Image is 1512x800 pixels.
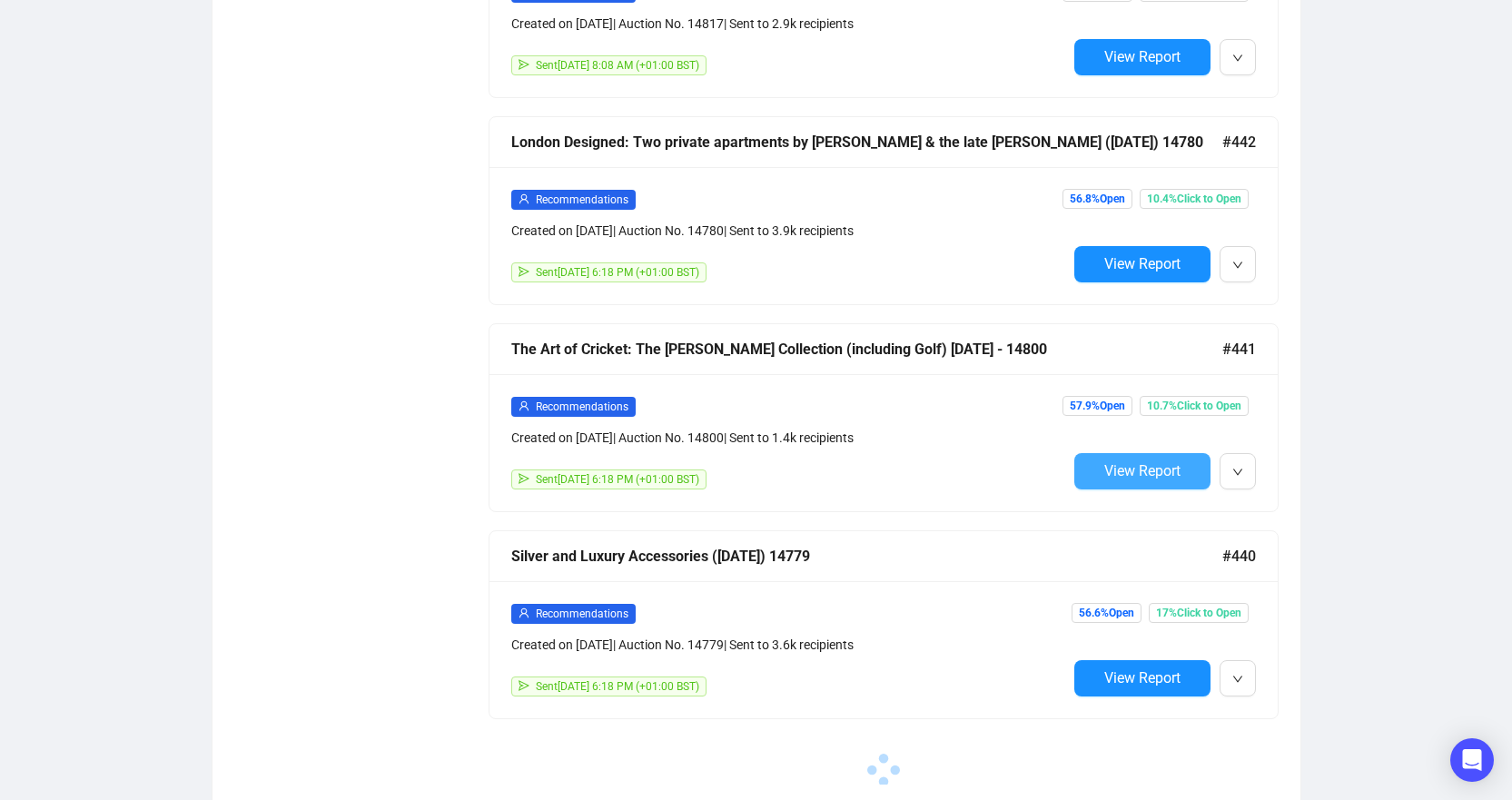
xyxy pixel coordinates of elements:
span: 57.9% Open [1062,396,1132,416]
span: Recommendations [536,607,628,620]
a: Silver and Luxury Accessories ([DATE]) 14779#440userRecommendationsCreated on [DATE]| Auction No.... [489,530,1279,719]
span: #441 [1222,338,1256,360]
span: send [519,266,529,277]
a: The Art of Cricket: The [PERSON_NAME] Collection (including Golf) [DATE] - 14800#441userRecommend... [489,323,1279,512]
span: user [519,607,529,618]
button: View Report [1074,246,1211,282]
span: #440 [1222,545,1256,568]
span: Recommendations [536,193,628,206]
span: Sent [DATE] 6:18 PM (+01:00 BST) [536,680,699,693]
div: Open Intercom Messenger [1450,738,1494,782]
span: Sent [DATE] 8:08 AM (+01:00 BST) [536,59,699,72]
span: View Report [1104,462,1181,479]
div: The Art of Cricket: The [PERSON_NAME] Collection (including Golf) [DATE] - 14800 [511,338,1222,360]
span: user [519,400,529,411]
span: 10.7% Click to Open [1140,396,1249,416]
span: down [1232,467,1243,478]
span: Sent [DATE] 6:18 PM (+01:00 BST) [536,266,699,279]
span: 17% Click to Open [1149,603,1249,623]
a: London Designed: Two private apartments by [PERSON_NAME] & the late [PERSON_NAME] ([DATE]) 14780#... [489,116,1279,305]
span: down [1232,260,1243,271]
span: Recommendations [536,400,628,413]
span: down [1232,674,1243,685]
span: 56.6% Open [1072,603,1141,623]
div: Created on [DATE] | Auction No. 14817 | Sent to 2.9k recipients [511,14,1067,34]
button: View Report [1074,39,1211,75]
button: View Report [1074,453,1211,489]
span: send [519,473,529,484]
span: View Report [1104,48,1181,65]
span: #442 [1222,131,1256,153]
span: Sent [DATE] 6:18 PM (+01:00 BST) [536,473,699,486]
div: Created on [DATE] | Auction No. 14779 | Sent to 3.6k recipients [511,635,1067,655]
button: View Report [1074,660,1211,696]
span: 10.4% Click to Open [1140,189,1249,209]
span: View Report [1104,255,1181,272]
span: down [1232,53,1243,64]
span: View Report [1104,669,1181,686]
span: send [519,680,529,691]
div: Created on [DATE] | Auction No. 14780 | Sent to 3.9k recipients [511,221,1067,241]
span: user [519,193,529,204]
span: 56.8% Open [1062,189,1132,209]
div: Created on [DATE] | Auction No. 14800 | Sent to 1.4k recipients [511,428,1067,448]
div: London Designed: Two private apartments by [PERSON_NAME] & the late [PERSON_NAME] ([DATE]) 14780 [511,131,1222,153]
span: send [519,59,529,70]
div: Silver and Luxury Accessories ([DATE]) 14779 [511,545,1222,568]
